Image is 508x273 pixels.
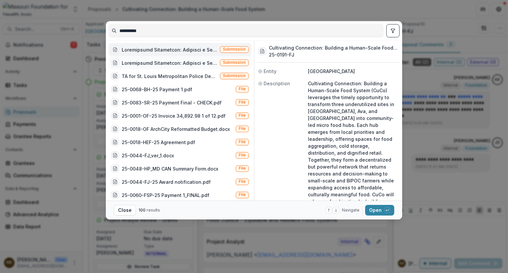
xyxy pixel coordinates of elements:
div: 25-0001-OF-25 Invoice 34,892.98 1 of 12.pdf [122,112,226,119]
p: [GEOGRAPHIC_DATA] [308,68,398,75]
span: Submission [223,47,246,52]
span: File [239,139,246,144]
span: Submission [223,73,246,78]
button: Close [114,205,136,215]
span: 100 [139,208,146,213]
span: File [239,87,246,91]
button: toggle filters [386,24,400,37]
div: 25-0018-OF ArchCity Reformatted Budget.docx [122,126,230,133]
div: 25-0044-FJ-25 Award notification.pdf [122,178,211,185]
div: Loremipsumd Sitametcon: Adipisci e Seddo-Eiusm Temp Incidi (Utlaboreetd Magnaaliqu: Enimadmi v Qu... [122,46,217,53]
div: Loremipsumd Sitametcon: Adipisci e Seddo-Eiusm Temp Incidi (Utlaboreetd Magnaaliqu: Enimadmi v Qu... [122,59,217,66]
span: Submission [223,60,246,65]
span: results [147,208,160,213]
span: Entity [264,68,276,75]
div: 25-0083-SR-25 Payment Final - CHECK.pdf [122,99,222,106]
div: 25-0068-BH-25 Payment 1.pdf [122,86,192,93]
span: File [239,113,246,118]
h3: 25-0191-FJ [269,51,398,58]
h3: Cultivating Connection: Building a Human-Scale Food System [269,44,398,51]
span: File [239,179,246,184]
span: File [239,100,246,104]
span: Navigate [342,207,360,213]
span: File [239,153,246,157]
span: File [239,166,246,171]
span: Description [264,80,290,87]
span: File [239,126,246,131]
div: 25-0018-HEF-25 Agreement.pdf [122,139,195,146]
span: File [239,192,246,197]
button: Open [365,205,394,215]
div: 25-0048-HP_MD CAN Summary Form.docx [122,165,218,172]
div: 25-0060-FSP-25 Payment 1_FINAL.pdf [122,192,209,199]
div: 25-0044-FJ_ver_1.docx [122,152,174,159]
div: TA for St. Louis Metropolitan Police Department ([PERSON_NAME] to work with the St. Louis Metropo... [122,73,217,80]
